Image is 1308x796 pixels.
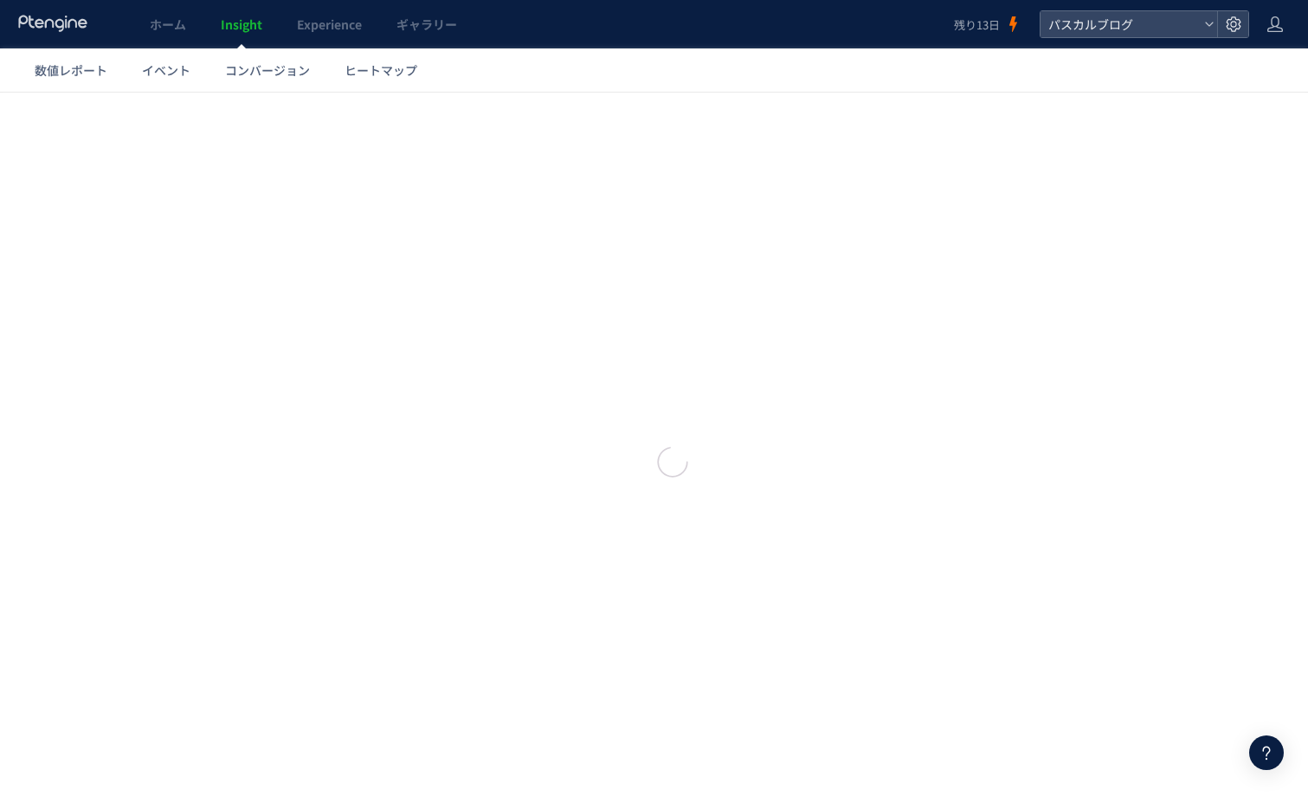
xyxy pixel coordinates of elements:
[142,61,190,79] span: イベント
[1043,11,1197,37] span: パスカルブログ
[35,61,107,79] span: 数値レポート
[225,61,310,79] span: コンバージョン
[221,16,262,33] span: Insight
[954,16,1000,33] span: 残り13日
[150,16,186,33] span: ホーム
[297,16,362,33] span: Experience
[345,61,417,79] span: ヒートマップ
[396,16,457,33] span: ギャラリー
